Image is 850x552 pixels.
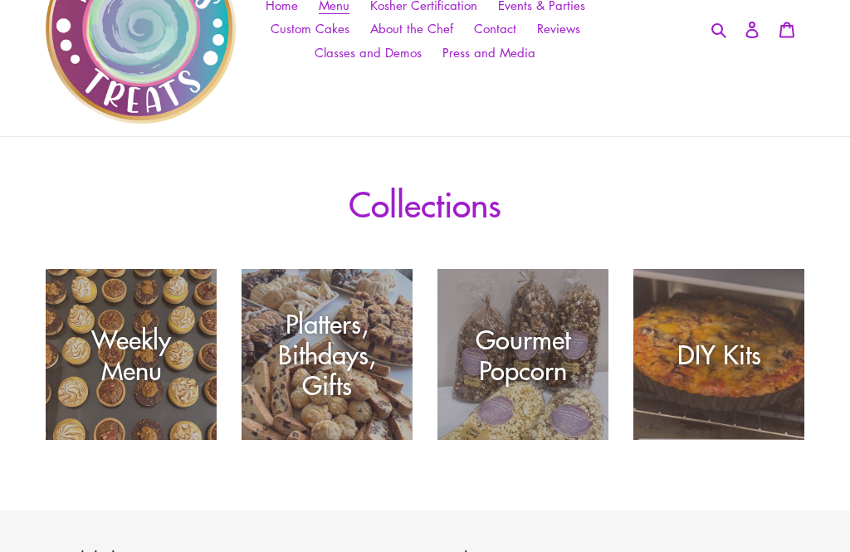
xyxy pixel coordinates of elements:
a: DIY Kits [633,270,804,441]
a: Gourmet Popcorn [437,270,608,441]
a: Weekly Menu [46,270,217,441]
a: Platters, Bithdays, Gifts [242,270,413,441]
span: Contact [474,21,516,38]
div: Gourmet Popcorn [437,325,608,386]
span: About the Chef [370,21,453,38]
a: Press and Media [434,42,544,66]
h1: Collections [46,183,804,224]
a: About the Chef [362,17,462,42]
div: Platters, Bithdays, Gifts [242,309,413,402]
div: Weekly Menu [46,325,217,386]
a: Classes and Demos [306,42,430,66]
a: Reviews [529,17,589,42]
span: Custom Cakes [271,21,349,38]
div: DIY Kits [633,340,804,370]
a: Custom Cakes [262,17,358,42]
span: Reviews [537,21,580,38]
span: Classes and Demos [315,45,422,62]
span: Press and Media [442,45,535,62]
a: Contact [466,17,525,42]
